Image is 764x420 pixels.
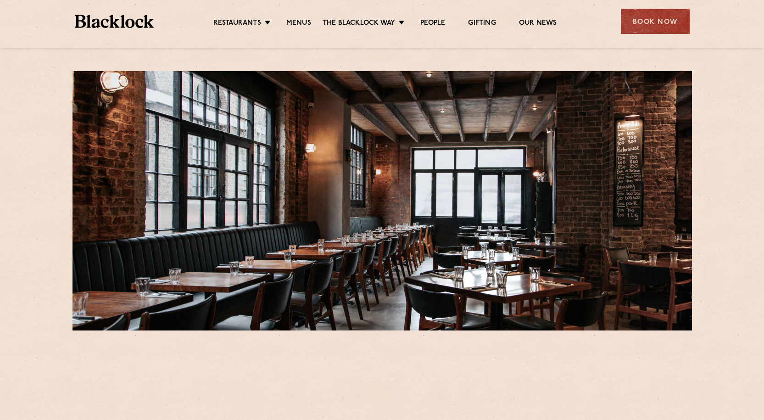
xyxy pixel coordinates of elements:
[323,19,395,29] a: The Blacklock Way
[621,9,690,34] div: Book Now
[420,19,445,29] a: People
[468,19,496,29] a: Gifting
[213,19,261,29] a: Restaurants
[286,19,311,29] a: Menus
[519,19,557,29] a: Our News
[75,15,154,28] img: BL_Textured_Logo-footer-cropped.svg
